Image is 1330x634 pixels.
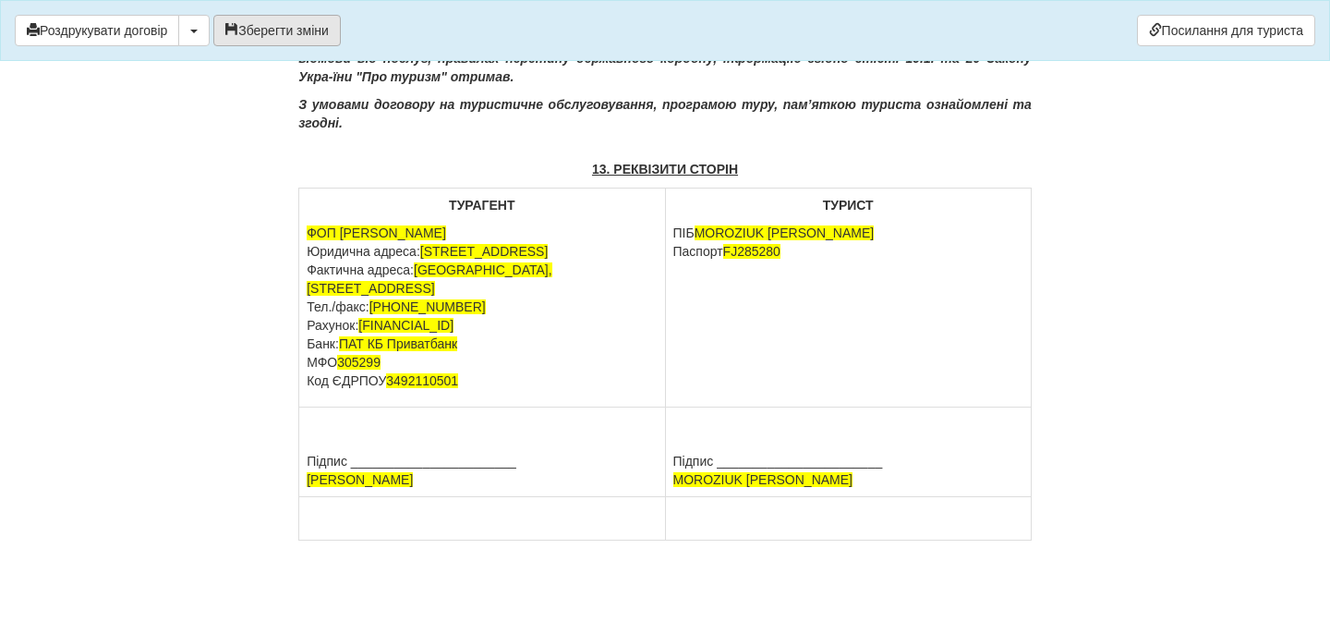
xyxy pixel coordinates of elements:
[369,299,486,314] span: [PHONE_NUMBER]
[307,262,551,296] span: [GEOGRAPHIC_DATA], [STREET_ADDRESS]
[386,373,458,388] span: 3492110501
[673,472,852,487] span: MOROZIUK [PERSON_NAME]
[307,196,657,214] p: ТУРАГЕНТ
[358,318,453,333] span: [FINANCIAL_ID]
[337,355,381,370] span: 305299
[307,224,657,390] p: Юридична адреса: Фактична адреса: Тел./факс: Рахунок: Банк: МФО Код ЄДРПОУ
[298,95,1032,132] p: З умовами договору на туристичне обслуговування, програмою туру, пам’яткою туриста ознайомлені та...
[673,196,1023,214] p: ТУРИСТ
[1137,15,1315,46] a: Посилання для туриста
[420,244,548,259] span: [STREET_ADDRESS]
[15,15,179,46] button: Роздрукувати договір
[213,15,341,46] button: Зберегти зміни
[695,226,874,240] span: MOROZIUK [PERSON_NAME]
[307,226,446,240] span: ФОП [PERSON_NAME]
[299,408,665,497] td: Підпис _______________________
[298,160,1032,178] p: 13. РЕКВІЗИТИ СТОРІН
[723,244,780,259] span: FJ285280
[665,408,1031,497] td: Підпис _______________________
[339,336,457,351] span: ПАТ КБ Приватбанк
[307,472,413,487] span: [PERSON_NAME]
[673,224,1023,261] p: ПІБ Паспорт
